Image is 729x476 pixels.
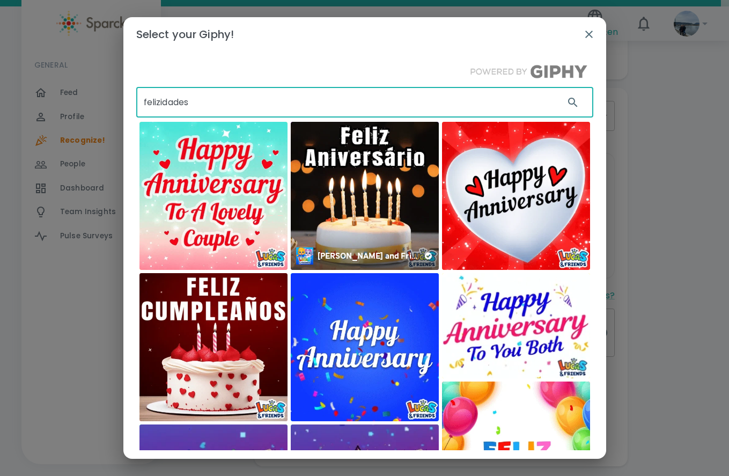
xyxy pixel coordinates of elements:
[123,17,606,52] h2: Select your Giphy!
[291,273,439,421] img: Text gif. White text on a blue background reads, "Happy Anniversary." The text is surrounded by c...
[465,64,593,79] img: Powered by GIPHY
[442,122,590,270] img: Happy Anniversary Hearts GIF by Lucas and Friends by RV AppStudios
[296,247,313,265] img: 80h.jpg
[139,273,288,421] img: Feliz Cumple Happy Birthday GIF by Lucas and Friends by RV AppStudios
[318,250,421,262] div: [PERSON_NAME] and Friends by RV AppStudios
[139,122,288,270] img: Happy Anniversary Hearts GIF by Lucas and Friends by RV AppStudios
[442,273,590,378] img: Happy Anniversary Greetings GIF by Lucas and Friends by RV AppStudios
[136,87,556,118] input: What do you want to search?
[291,122,439,270] img: Happy Birthday GIF by Lucas and Friends by RV AppStudios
